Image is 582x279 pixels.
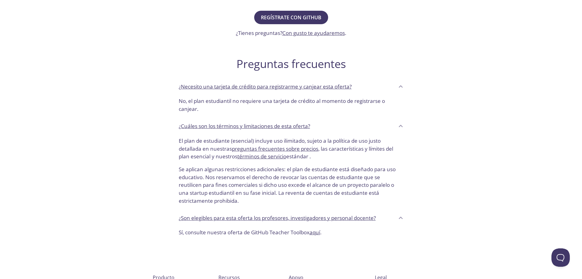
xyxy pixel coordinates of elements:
a: preguntas frecuentes sobre precios [232,145,318,152]
font: Se aplican algunas restricciones adicionales: el plan de estudiante está diseñado para uso educat... [179,166,396,204]
font: . [320,229,322,236]
font: Sí, consulte nuestra oferta de GitHub Teacher Toolbox [179,229,309,236]
div: ¿Son elegibles para esta oferta los profesores, investigadores y personal docente? [174,226,408,241]
font: ¿Tienes preguntas? [236,29,282,36]
a: Con gusto te ayudaremos [282,29,345,36]
font: . [345,29,346,36]
div: ¿Necesito una tarjeta de crédito para registrarme y canjear esta oferta? [174,95,408,118]
font: ¿Son elegibles para esta oferta los profesores, investigadores y personal docente? [179,214,376,221]
div: ¿Cuáles son los términos y limitaciones de esta oferta? [174,134,408,210]
font: Regístrate con GitHub [261,14,321,21]
iframe: Ayuda Scout Beacon - Abierto [551,248,570,267]
button: Regístrate con GitHub [254,11,328,24]
div: ¿Necesito una tarjeta de crédito para registrarme y canjear esta oferta? [174,78,408,95]
font: No, el plan estudiantil no requiere una tarjeta de crédito al momento de registrarse o canjear. [179,97,385,112]
a: aquí [309,229,320,236]
font: ¿Necesito una tarjeta de crédito para registrarme y canjear esta oferta? [179,83,352,90]
font: ¿Cuáles son los términos y limitaciones de esta oferta? [179,123,310,130]
div: ¿Cuáles son los términos y limitaciones de esta oferta? [174,118,408,134]
font: estándar . [286,153,311,160]
font: Preguntas frecuentes [236,56,346,71]
a: términos de servicio [237,153,286,160]
font: El plan de estudiante (esencial) incluye uso ilimitado, sujeto a la política de uso justo detalla... [179,137,381,152]
div: ¿Son elegibles para esta oferta los profesores, investigadores y personal docente? [174,209,408,226]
